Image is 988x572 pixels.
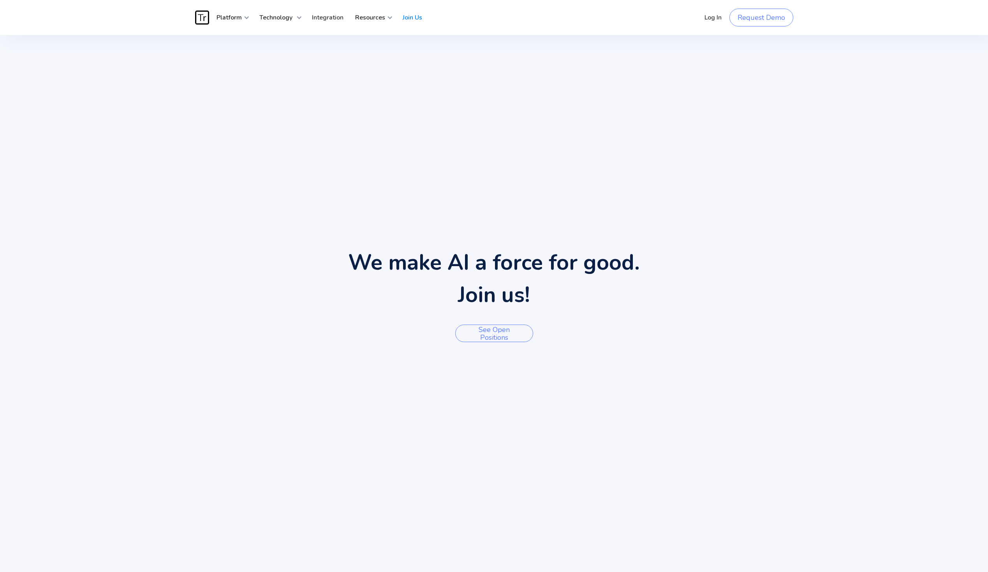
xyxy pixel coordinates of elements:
[729,9,793,26] a: Request Demo
[397,6,428,29] a: Join Us
[306,6,349,29] a: Integration
[699,6,727,29] a: Log In
[195,11,211,25] a: home
[355,13,385,22] strong: Resources
[254,6,302,29] div: Technology
[455,325,533,342] a: See open positions
[259,13,292,22] strong: Technology
[349,6,393,29] div: Resources
[195,11,209,25] img: Traces Logo
[211,6,250,29] div: Platform
[348,247,640,311] h1: We make AI a force for good. Join us!
[217,13,242,22] strong: Platform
